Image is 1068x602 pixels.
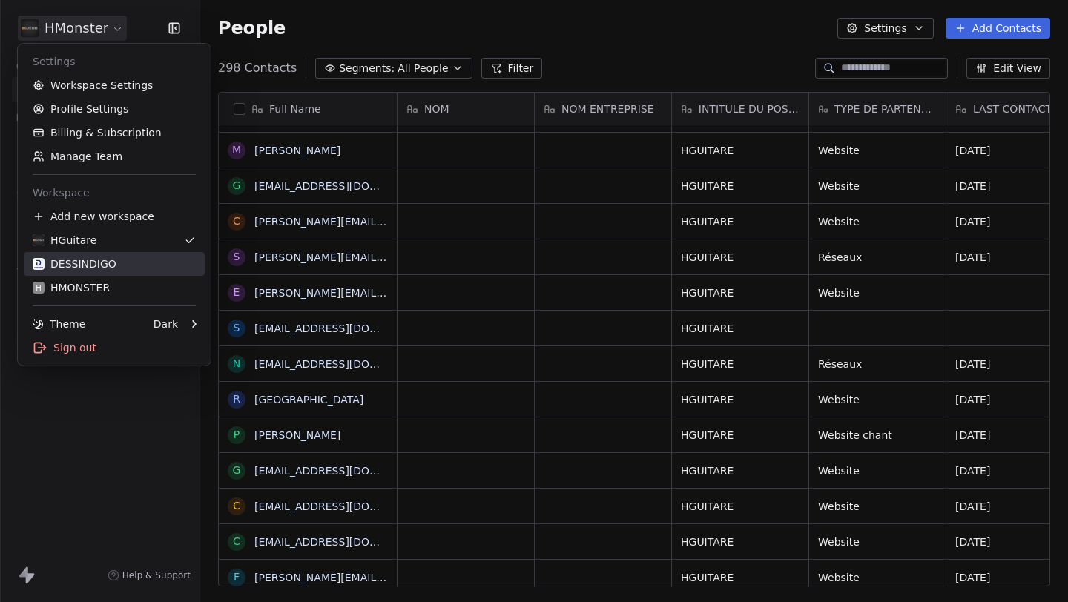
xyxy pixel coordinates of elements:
[818,428,892,443] span: Website chant
[818,392,860,407] span: Website
[33,280,110,295] div: HMONSTER
[955,179,990,193] span: [DATE]
[681,535,734,549] span: HGUITARE
[36,282,42,294] span: H
[955,570,990,585] span: [DATE]
[681,570,734,585] span: HGUITARE
[24,205,205,228] div: Add new workspace
[818,285,860,300] span: Website
[24,50,205,73] div: Settings
[24,121,205,145] a: Billing & Subscription
[681,428,734,443] span: HGUITARE
[33,258,44,270] img: DD.jpeg
[955,143,990,158] span: [DATE]
[681,499,734,514] span: HGUITARE
[681,214,734,229] span: HGUITARE
[818,570,860,585] span: Website
[681,321,734,336] span: HGUITARE
[955,535,990,549] span: [DATE]
[681,357,734,371] span: HGUITARE
[955,392,990,407] span: [DATE]
[33,317,85,331] div: Theme
[681,463,734,478] span: HGUITARE
[818,357,862,371] span: Réseaux
[33,234,44,246] img: HG1.jpg
[955,499,990,514] span: [DATE]
[681,285,734,300] span: HGUITARE
[955,250,990,265] span: [DATE]
[818,143,860,158] span: Website
[33,233,96,248] div: HGuitare
[24,97,205,121] a: Profile Settings
[818,250,862,265] span: Réseaux
[33,257,116,271] div: DESSINDIGO
[681,392,734,407] span: HGUITARE
[818,463,860,478] span: Website
[955,357,990,371] span: [DATE]
[818,535,860,549] span: Website
[24,181,205,205] div: Workspace
[818,179,860,193] span: Website
[955,463,990,478] span: [DATE]
[818,214,860,229] span: Website
[681,179,734,193] span: HGUITARE
[681,250,734,265] span: HGUITARE
[955,428,990,443] span: [DATE]
[681,143,734,158] span: HGUITARE
[818,499,860,514] span: Website
[24,73,205,97] a: Workspace Settings
[24,145,205,168] a: Manage Team
[24,336,205,360] div: Sign out
[154,317,178,331] div: Dark
[955,214,990,229] span: [DATE]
